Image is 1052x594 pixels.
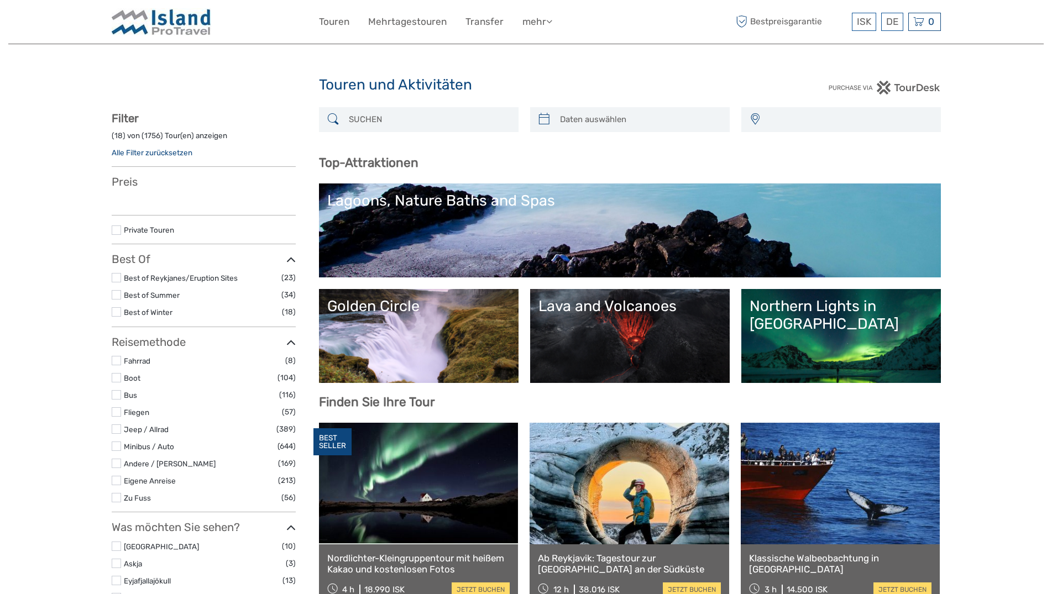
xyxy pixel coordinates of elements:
[124,374,140,382] a: Boot
[278,457,296,470] span: (169)
[112,521,296,534] h3: Was möchten Sie sehen?
[368,14,447,30] a: Mehrtagestouren
[313,428,352,456] div: BEST SELLER
[124,425,169,434] a: Jeep / Allrad
[124,356,150,365] a: Fahrrad
[281,491,296,504] span: (56)
[327,553,510,575] a: Nordlichter-Kleingruppentour mit heißem Kakao und kostenlosen Fotos
[124,274,238,282] a: Best of Reykjanes/Eruption Sites
[319,155,418,170] b: Top-Attraktionen
[112,253,296,266] h3: Best Of
[281,288,296,301] span: (34)
[124,308,172,317] a: Best of Winter
[282,306,296,318] span: (18)
[112,8,211,35] img: Iceland ProTravel
[327,297,510,375] a: Golden Circle
[124,391,137,399] a: Bus
[749,553,932,575] a: Klassische Walbeobachtung in [GEOGRAPHIC_DATA]
[828,81,940,94] img: PurchaseViaTourDesk.png
[282,574,296,587] span: (13)
[465,14,504,30] a: Transfer
[538,297,721,315] div: Lava and Volcanoes
[327,192,933,269] a: Lagoons, Nature Baths and Spas
[344,110,513,129] input: SUCHEN
[112,148,192,157] a: Alle Filter zurücksetzen
[124,493,151,502] a: Zu Fuss
[281,271,296,284] span: (23)
[285,354,296,367] span: (8)
[278,440,296,453] span: (644)
[319,14,349,30] a: Touren
[124,576,171,585] a: Eyjafjallajökull
[278,371,296,384] span: (104)
[112,175,296,188] h3: Preis
[327,192,933,209] div: Lagoons, Nature Baths and Spas
[327,297,510,315] div: Golden Circle
[279,388,296,401] span: (116)
[114,130,123,141] label: 18
[538,297,721,375] a: Lava and Volcanoes
[522,14,552,30] a: mehr
[124,542,199,551] a: [GEOGRAPHIC_DATA]
[319,395,435,409] b: Finden Sie Ihre Tour
[112,112,139,125] strong: Filter
[124,559,142,568] a: Askja
[881,13,903,31] div: DE
[319,76,734,94] h1: Touren und Aktivitäten
[276,423,296,435] span: (389)
[750,297,933,333] div: Northern Lights in [GEOGRAPHIC_DATA]
[750,297,933,375] a: Northern Lights in [GEOGRAPHIC_DATA]
[124,408,149,417] a: Fliegen
[124,291,180,299] a: Best of Summer
[112,130,296,148] div: ( ) von ( ) Tour(en) anzeigen
[124,442,174,451] a: Minibus / Auto
[538,553,721,575] a: Ab Reykjavik: Tagestour zur [GEOGRAPHIC_DATA] an der Südküste
[556,110,724,129] input: Daten auswählen
[282,406,296,418] span: (57)
[857,16,871,27] span: ISK
[144,130,160,141] label: 1756
[734,13,849,31] span: Bestpreisgarantie
[124,225,174,234] a: Private Touren
[112,335,296,349] h3: Reisemethode
[124,459,216,468] a: Andere / [PERSON_NAME]
[927,16,936,27] span: 0
[278,474,296,487] span: (213)
[282,540,296,553] span: (10)
[286,557,296,570] span: (3)
[124,476,176,485] a: Eigene Anreise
